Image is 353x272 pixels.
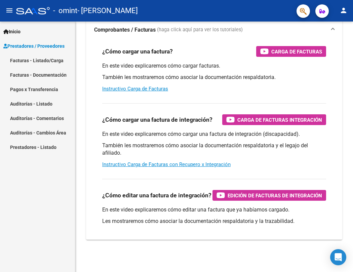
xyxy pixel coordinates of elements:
[228,191,322,200] span: Edición de Facturas de integración
[222,114,326,125] button: Carga de Facturas Integración
[102,142,326,157] p: También les mostraremos cómo asociar la documentación respaldatoria y el legajo del afiliado.
[340,6,348,14] mat-icon: person
[94,26,156,34] strong: Comprobantes / Facturas
[102,161,231,167] a: Instructivo Carga de Facturas con Recupero x Integración
[77,3,138,18] span: - [PERSON_NAME]
[86,19,342,41] mat-expansion-panel-header: Comprobantes / Facturas (haga click aquí para ver los tutoriales)
[330,249,346,265] div: Open Intercom Messenger
[256,46,326,57] button: Carga de Facturas
[102,115,212,124] h3: ¿Cómo cargar una factura de integración?
[102,130,326,138] p: En este video explicaremos cómo cargar una factura de integración (discapacidad).
[102,47,173,56] h3: ¿Cómo cargar una factura?
[271,47,322,56] span: Carga de Facturas
[102,86,168,92] a: Instructivo Carga de Facturas
[237,116,322,124] span: Carga de Facturas Integración
[102,62,326,70] p: En este video explicaremos cómo cargar facturas.
[86,41,342,240] div: Comprobantes / Facturas (haga click aquí para ver los tutoriales)
[3,28,21,35] span: Inicio
[102,191,211,200] h3: ¿Cómo editar una factura de integración?
[5,6,13,14] mat-icon: menu
[102,206,326,213] p: En este video explicaremos cómo editar una factura que ya habíamos cargado.
[102,218,326,225] p: Les mostraremos cómo asociar la documentación respaldatoria y la trazabilidad.
[157,26,243,34] span: (haga click aquí para ver los tutoriales)
[3,42,65,50] span: Prestadores / Proveedores
[212,190,326,201] button: Edición de Facturas de integración
[53,3,77,18] span: - omint
[102,74,326,81] p: También les mostraremos cómo asociar la documentación respaldatoria.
